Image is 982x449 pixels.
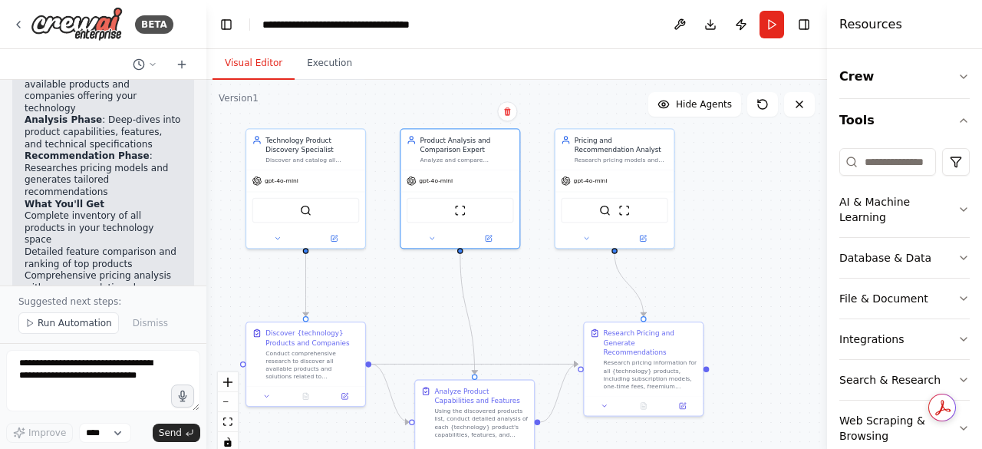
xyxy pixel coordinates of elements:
img: Logo [31,7,123,41]
button: Open in side panel [328,391,361,402]
button: AI & Machine Learning [839,182,970,237]
img: SerperDevTool [599,205,611,216]
div: Research pricing models and costs for {technology} products, and provide strategic recommendation... [575,157,668,164]
button: Execution [295,48,364,80]
span: Dismiss [133,317,168,329]
button: Dismiss [125,312,176,334]
div: Discover {technology} Products and CompaniesConduct comprehensive research to discover all availa... [245,322,366,407]
button: Switch to previous chat [127,55,163,74]
button: Hide left sidebar [216,14,237,35]
button: Visual Editor [213,48,295,80]
button: Crew [839,55,970,98]
button: Run Automation [18,312,119,334]
div: Discover and catalog all available products and solutions related to {technology}, identifying th... [265,157,359,164]
button: Send [153,424,200,442]
img: ScrapeWebsiteTool [454,205,466,216]
button: File & Document [839,279,970,319]
g: Edge from a0b70049-1123-4258-9d89-1f838da4bb39 to 5e19f887-5139-471c-9fd6-e15b3e362cce [301,253,311,316]
li: : Deep-dives into product capabilities, features, and technical specifications [25,114,182,150]
g: Edge from dd57503b-77bb-4702-9264-0521eeba7d3d to 5a8f25ef-84e4-4d4b-9296-88e524ffb6ff [610,253,648,316]
div: Pricing and Recommendation AnalystResearch pricing models and costs for {technology} products, an... [554,128,674,249]
li: Detailed feature comparison and ranking of top products [25,246,182,270]
button: Delete node [497,101,517,121]
h4: Resources [839,15,902,34]
button: No output available [623,400,664,411]
button: Search & Research [839,360,970,400]
div: Analyze and compare {technology} products based on their capabilities, features, and technical sp... [420,157,514,164]
div: Research Pricing and Generate Recommendations [604,328,697,358]
button: Open in side panel [615,233,670,244]
div: Technology Product Discovery SpecialistDiscover and catalog all available products and solutions ... [245,128,366,249]
div: Pricing and Recommendation Analyst [575,135,668,154]
button: Improve [6,423,73,443]
g: Edge from 5e19f887-5139-471c-9fd6-e15b3e362cce to 922330c7-ec0f-4bbc-ae0d-2edfbc421edc [371,359,409,427]
div: Discover {technology} Products and Companies [265,328,359,348]
button: Open in side panel [461,233,516,244]
button: Open in side panel [307,233,361,244]
div: Using the discovered products list, conduct detailed analysis of each {technology} product's capa... [434,408,528,438]
button: Database & Data [839,238,970,278]
strong: Recommendation Phase [25,150,150,161]
span: gpt-4o-mini [265,177,298,185]
li: Complete inventory of all products in your technology space [25,210,182,246]
p: Suggested next steps: [18,295,188,308]
div: Research pricing information for all {technology} products, including subscription models, one-ti... [604,359,697,390]
span: Hide Agents [676,98,732,111]
div: Research Pricing and Generate RecommendationsResearch pricing information for all {technology} pr... [583,322,704,417]
span: Send [159,427,182,439]
div: Technology Product Discovery Specialist [265,135,359,154]
g: Edge from 5e19f887-5139-471c-9fd6-e15b3e362cce to 5a8f25ef-84e4-4d4b-9296-88e524ffb6ff [371,359,578,369]
span: gpt-4o-mini [574,177,608,185]
button: zoom in [218,372,238,392]
strong: Analysis Phase [25,114,102,125]
g: Edge from 558db34c-ced2-49b8-9b6c-4fe6fc8daa7a to 922330c7-ec0f-4bbc-ae0d-2edfbc421edc [455,253,479,374]
li: Comprehensive pricing analysis with recommendations by use case and budget [25,270,182,306]
button: Integrations [839,319,970,359]
li: : Finds all available products and companies offering your technology [25,67,182,114]
div: Product Analysis and Comparison ExpertAnalyze and compare {technology} products based on their ca... [400,128,520,249]
g: Edge from 922330c7-ec0f-4bbc-ae0d-2edfbc421edc to 5a8f25ef-84e4-4d4b-9296-88e524ffb6ff [540,359,578,427]
div: Analyze Product Capabilities and Features [434,386,528,405]
li: : Researches pricing models and generates tailored recommendations [25,150,182,198]
button: Tools [839,99,970,142]
span: Run Automation [38,317,112,329]
button: No output available [285,391,326,402]
button: Hide right sidebar [793,14,815,35]
button: Click to speak your automation idea [171,385,194,408]
div: Version 1 [219,92,259,104]
span: gpt-4o-mini [419,177,453,185]
button: Open in side panel [666,400,699,411]
button: Hide Agents [648,92,741,117]
img: SerperDevTool [300,205,311,216]
button: zoom out [218,392,238,412]
div: Product Analysis and Comparison Expert [420,135,514,154]
button: Start a new chat [170,55,194,74]
button: fit view [218,412,238,432]
nav: breadcrumb [262,17,435,32]
strong: What You'll Get [25,199,104,210]
img: ScrapeWebsiteTool [618,205,630,216]
div: Conduct comprehensive research to discover all available products and solutions related to {techn... [265,349,359,380]
div: BETA [135,15,173,34]
span: Improve [28,427,66,439]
